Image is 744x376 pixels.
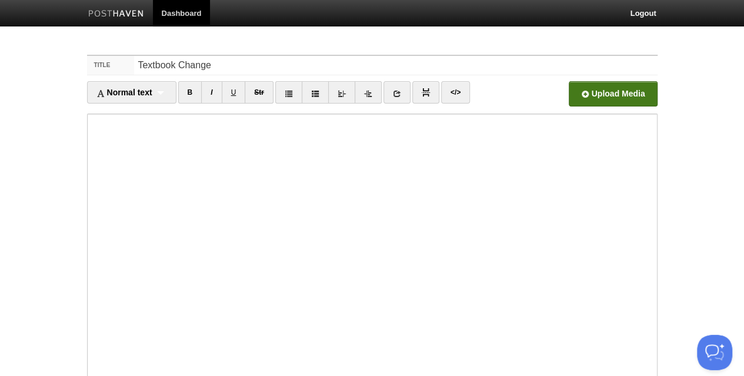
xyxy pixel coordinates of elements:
img: Posthaven-bar [88,10,144,19]
del: Str [254,88,264,97]
a: B [178,81,202,104]
label: Title [87,56,135,75]
iframe: Help Scout Beacon - Open [697,335,732,370]
a: U [222,81,246,104]
img: pagebreak-icon.png [422,88,430,97]
a: I [201,81,222,104]
span: Normal text [96,88,152,97]
a: Str [245,81,273,104]
a: </> [441,81,470,104]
